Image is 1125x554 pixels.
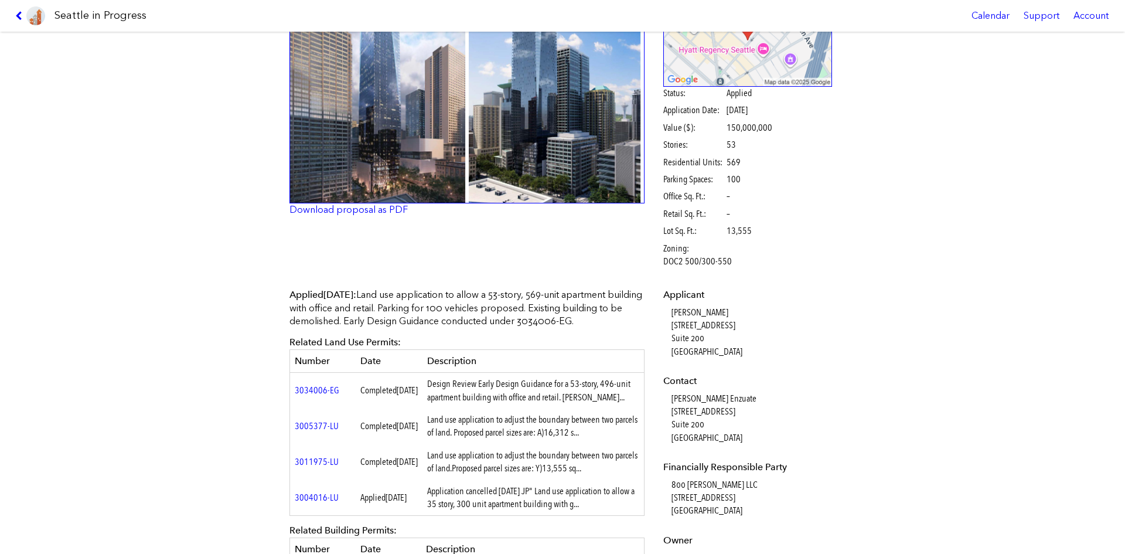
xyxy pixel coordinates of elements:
[422,349,645,372] th: Description
[663,225,725,237] span: Lot Sq. Ft.:
[727,121,772,134] span: 150,000,000
[663,288,833,301] dt: Applicant
[356,480,422,516] td: Applied
[663,255,732,268] span: DOC2 500/300-550
[663,534,833,547] dt: Owner
[356,409,422,444] td: Completed
[422,480,645,516] td: Application cancelled [DATE] JP" Land use application to allow a 35 story, 300 unit apartment bui...
[663,121,725,134] span: Value ($):
[663,375,833,388] dt: Contact
[386,492,407,503] span: [DATE]
[727,104,748,115] span: [DATE]
[26,6,45,25] img: favicon-96x96.png
[356,349,422,372] th: Date
[289,337,401,348] span: Related Land Use Permits:
[295,456,339,467] a: 3011975-LU
[356,444,422,480] td: Completed
[422,409,645,444] td: Land use application to adjust the boundary between two parcels of land. Proposed parcel sizes ar...
[727,156,741,169] span: 569
[397,456,418,467] span: [DATE]
[671,306,833,359] dd: [PERSON_NAME] [STREET_ADDRESS] Suite 200 [GEOGRAPHIC_DATA]
[727,87,752,100] span: Applied
[671,478,833,518] dd: 800 [PERSON_NAME] LLC [STREET_ADDRESS] [GEOGRAPHIC_DATA]
[289,289,356,300] span: Applied :
[727,138,736,151] span: 53
[422,444,645,480] td: Land use application to adjust the boundary between two parcels of land.Proposed parcel sizes are...
[290,349,356,372] th: Number
[663,87,725,100] span: Status:
[663,156,725,169] span: Residential Units:
[54,8,146,23] h1: Seattle in Progress
[663,138,725,151] span: Stories:
[663,242,725,255] span: Zoning:
[356,373,422,409] td: Completed
[295,420,339,431] a: 3005377-LU
[289,525,397,536] span: Related Building Permits:
[727,173,741,186] span: 100
[289,288,645,328] p: Land use application to allow a 53-story, 569-unit apartment building with office and retail. Par...
[663,461,833,474] dt: Financially Responsible Party
[289,204,408,215] a: Download proposal as PDF
[663,190,725,203] span: Office Sq. Ft.:
[295,385,339,396] a: 3034006-EG
[422,373,645,409] td: Design Review Early Design Guidance for a 53-story, 496-unit apartment building with office and r...
[727,225,752,237] span: 13,555
[663,104,725,117] span: Application Date:
[727,190,730,203] span: –
[663,208,725,220] span: Retail Sq. Ft.:
[671,392,833,445] dd: [PERSON_NAME] Enzuate [STREET_ADDRESS] Suite 200 [GEOGRAPHIC_DATA]
[295,492,339,503] a: 3004016-LU
[727,208,730,220] span: –
[323,289,353,300] span: [DATE]
[397,385,418,396] span: [DATE]
[397,420,418,431] span: [DATE]
[663,173,725,186] span: Parking Spaces:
